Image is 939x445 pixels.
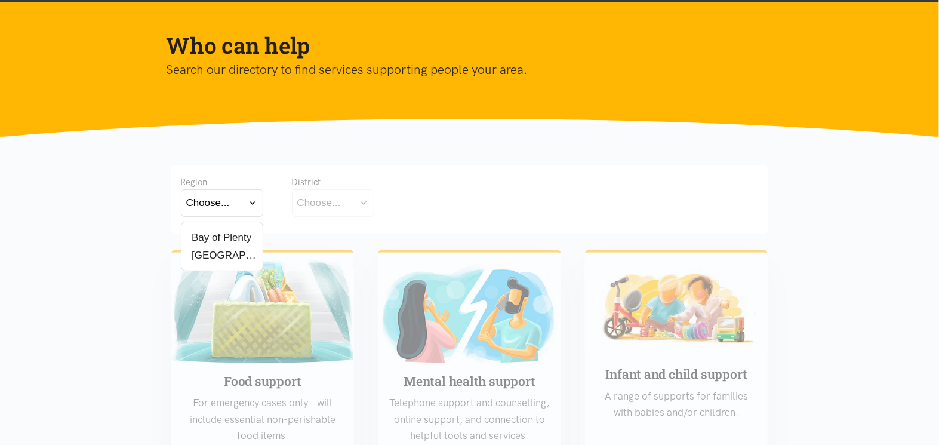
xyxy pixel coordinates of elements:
[297,195,341,211] div: Choose...
[186,195,230,211] div: Choose...
[181,175,263,189] div: Region
[186,248,258,263] label: [GEOGRAPHIC_DATA]
[167,60,754,80] p: Search our directory to find services supporting people your area.
[292,189,374,216] button: Choose...
[186,230,252,245] label: Bay of Plenty
[167,31,754,60] h1: Who can help
[181,189,263,216] button: Choose...
[292,175,374,189] div: District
